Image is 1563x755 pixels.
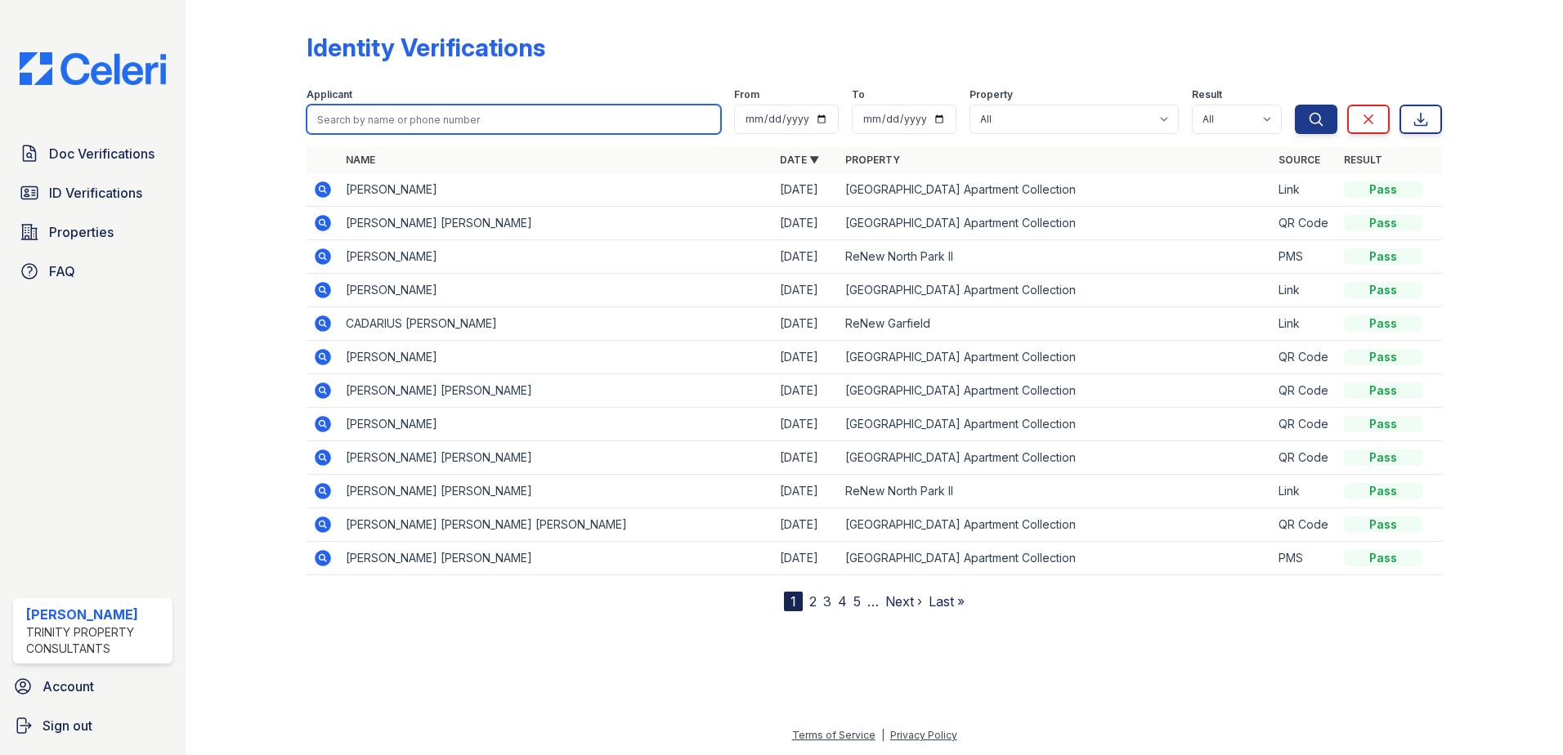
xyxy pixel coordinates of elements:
[1344,215,1422,231] div: Pass
[307,33,545,62] div: Identity Verifications
[26,624,166,657] div: Trinity Property Consultants
[339,408,773,441] td: [PERSON_NAME]
[773,508,839,542] td: [DATE]
[1344,349,1422,365] div: Pass
[773,240,839,274] td: [DATE]
[1344,516,1422,533] div: Pass
[773,475,839,508] td: [DATE]
[49,183,142,203] span: ID Verifications
[885,593,922,610] a: Next ›
[929,593,965,610] a: Last »
[1272,542,1337,575] td: PMS
[780,154,819,166] a: Date ▼
[1272,240,1337,274] td: PMS
[1279,154,1320,166] a: Source
[7,670,179,703] a: Account
[773,341,839,374] td: [DATE]
[339,475,773,508] td: [PERSON_NAME] [PERSON_NAME]
[839,274,1273,307] td: [GEOGRAPHIC_DATA] Apartment Collection
[1344,154,1382,166] a: Result
[823,593,831,610] a: 3
[1192,88,1222,101] label: Result
[1272,307,1337,341] td: Link
[1344,248,1422,265] div: Pass
[339,542,773,575] td: [PERSON_NAME] [PERSON_NAME]
[773,542,839,575] td: [DATE]
[867,592,879,611] span: …
[890,729,957,741] a: Privacy Policy
[839,441,1273,475] td: [GEOGRAPHIC_DATA] Apartment Collection
[970,88,1013,101] label: Property
[1272,274,1337,307] td: Link
[13,137,172,170] a: Doc Verifications
[1272,475,1337,508] td: Link
[1344,550,1422,566] div: Pass
[838,593,847,610] a: 4
[773,173,839,207] td: [DATE]
[734,88,759,101] label: From
[1344,181,1422,198] div: Pass
[307,105,721,134] input: Search by name or phone number
[1272,374,1337,408] td: QR Code
[339,374,773,408] td: [PERSON_NAME] [PERSON_NAME]
[1344,382,1422,399] div: Pass
[339,307,773,341] td: CADARIUS [PERSON_NAME]
[1344,483,1422,499] div: Pass
[346,154,375,166] a: Name
[839,542,1273,575] td: [GEOGRAPHIC_DATA] Apartment Collection
[784,592,803,611] div: 1
[49,144,155,163] span: Doc Verifications
[1344,315,1422,332] div: Pass
[43,677,94,696] span: Account
[839,240,1273,274] td: ReNew North Park II
[13,255,172,288] a: FAQ
[49,222,114,242] span: Properties
[839,173,1273,207] td: [GEOGRAPHIC_DATA] Apartment Collection
[1272,508,1337,542] td: QR Code
[853,593,861,610] a: 5
[7,709,179,742] a: Sign out
[1344,282,1422,298] div: Pass
[339,240,773,274] td: [PERSON_NAME]
[7,52,179,85] img: CE_Logo_Blue-a8612792a0a2168367f1c8372b55b34899dd931a85d93a1a3d3e32e68fde9ad4.png
[43,716,92,735] span: Sign out
[339,441,773,475] td: [PERSON_NAME] [PERSON_NAME]
[1272,173,1337,207] td: Link
[773,207,839,240] td: [DATE]
[839,408,1273,441] td: [GEOGRAPHIC_DATA] Apartment Collection
[339,341,773,374] td: [PERSON_NAME]
[49,261,75,281] span: FAQ
[339,207,773,240] td: [PERSON_NAME] [PERSON_NAME]
[1344,416,1422,432] div: Pass
[1344,449,1422,466] div: Pass
[339,274,773,307] td: [PERSON_NAME]
[13,216,172,248] a: Properties
[1272,408,1337,441] td: QR Code
[792,729,876,741] a: Terms of Service
[339,173,773,207] td: [PERSON_NAME]
[839,475,1273,508] td: ReNew North Park II
[773,307,839,341] td: [DATE]
[852,88,865,101] label: To
[845,154,900,166] a: Property
[339,508,773,542] td: [PERSON_NAME] [PERSON_NAME] [PERSON_NAME]
[839,207,1273,240] td: [GEOGRAPHIC_DATA] Apartment Collection
[773,441,839,475] td: [DATE]
[1272,441,1337,475] td: QR Code
[839,341,1273,374] td: [GEOGRAPHIC_DATA] Apartment Collection
[773,274,839,307] td: [DATE]
[773,374,839,408] td: [DATE]
[839,374,1273,408] td: [GEOGRAPHIC_DATA] Apartment Collection
[839,307,1273,341] td: ReNew Garfield
[307,88,352,101] label: Applicant
[1272,207,1337,240] td: QR Code
[839,508,1273,542] td: [GEOGRAPHIC_DATA] Apartment Collection
[773,408,839,441] td: [DATE]
[809,593,817,610] a: 2
[1272,341,1337,374] td: QR Code
[26,605,166,624] div: [PERSON_NAME]
[13,176,172,209] a: ID Verifications
[881,729,885,741] div: |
